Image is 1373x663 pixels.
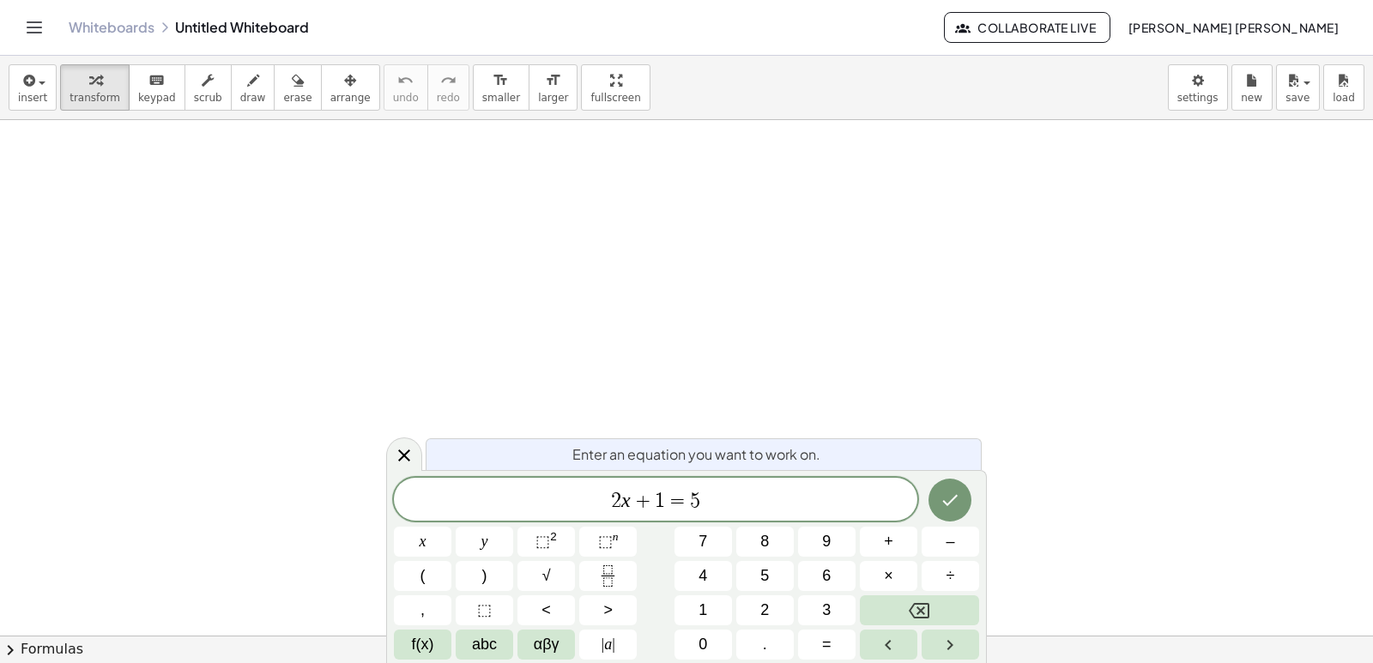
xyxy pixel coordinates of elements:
[18,92,47,104] span: insert
[1231,64,1273,111] button: new
[542,564,551,588] span: √
[1177,92,1219,104] span: settings
[612,636,615,653] span: |
[1128,20,1339,35] span: [PERSON_NAME] [PERSON_NAME]
[534,633,559,656] span: αβγ
[456,561,513,591] button: )
[70,92,120,104] span: transform
[579,561,637,591] button: Fraction
[581,64,650,111] button: fullscreen
[1276,64,1320,111] button: save
[763,633,767,656] span: .
[517,595,575,625] button: Less than
[482,92,520,104] span: smaller
[631,491,656,511] span: +
[437,92,460,104] span: redo
[699,599,707,622] span: 1
[822,564,831,588] span: 6
[456,527,513,557] button: y
[283,92,311,104] span: erase
[240,92,266,104] span: draw
[674,527,732,557] button: 7
[822,599,831,622] span: 3
[572,444,820,465] span: Enter an equation you want to work on.
[598,533,613,550] span: ⬚
[655,491,665,511] span: 1
[538,92,568,104] span: larger
[822,530,831,553] span: 9
[884,530,893,553] span: +
[60,64,130,111] button: transform
[21,14,48,41] button: Toggle navigation
[621,489,631,511] var: x
[420,599,425,622] span: ,
[922,630,979,660] button: Right arrow
[822,633,832,656] span: =
[1241,92,1262,104] span: new
[456,630,513,660] button: Alphabet
[674,561,732,591] button: 4
[1285,92,1309,104] span: save
[1114,12,1352,43] button: [PERSON_NAME] [PERSON_NAME]
[947,564,955,588] span: ÷
[699,530,707,553] span: 7
[611,491,621,511] span: 2
[860,527,917,557] button: Plus
[699,564,707,588] span: 4
[922,527,979,557] button: Minus
[690,491,700,511] span: 5
[9,64,57,111] button: insert
[394,561,451,591] button: (
[394,527,451,557] button: x
[798,561,856,591] button: 6
[482,564,487,588] span: )
[760,599,769,622] span: 2
[545,70,561,91] i: format_size
[456,595,513,625] button: Placeholder
[184,64,232,111] button: scrub
[674,630,732,660] button: 0
[760,530,769,553] span: 8
[736,561,794,591] button: 5
[393,92,419,104] span: undo
[517,561,575,591] button: Square root
[860,630,917,660] button: Left arrow
[194,92,222,104] span: scrub
[860,595,979,625] button: Backspace
[384,64,428,111] button: undoundo
[541,599,551,622] span: <
[481,530,488,553] span: y
[412,633,434,656] span: f(x)
[579,630,637,660] button: Absolute value
[394,630,451,660] button: Functions
[579,527,637,557] button: Superscript
[472,633,497,656] span: abc
[529,64,578,111] button: format_sizelarger
[579,595,637,625] button: Greater than
[603,599,613,622] span: >
[613,530,619,543] sup: n
[959,20,1096,35] span: Collaborate Live
[602,633,615,656] span: a
[798,595,856,625] button: 3
[440,70,457,91] i: redo
[477,599,492,622] span: ⬚
[860,561,917,591] button: Times
[473,64,529,111] button: format_sizesmaller
[736,630,794,660] button: .
[397,70,414,91] i: undo
[493,70,509,91] i: format_size
[274,64,321,111] button: erase
[946,530,954,553] span: –
[665,491,690,511] span: =
[736,595,794,625] button: 2
[321,64,380,111] button: arrange
[1168,64,1228,111] button: settings
[420,564,426,588] span: (
[736,527,794,557] button: 8
[535,533,550,550] span: ⬚
[427,64,469,111] button: redoredo
[69,19,154,36] a: Whiteboards
[944,12,1110,43] button: Collaborate Live
[674,595,732,625] button: 1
